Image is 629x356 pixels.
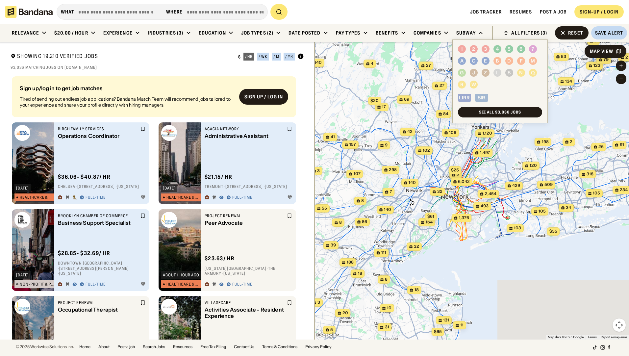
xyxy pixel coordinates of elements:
div: / yr [285,55,293,59]
div: Healthcare & Mental Health [20,195,54,199]
div: Companies [414,30,441,36]
span: 32 [414,244,419,249]
span: 2,454 [485,191,496,197]
div: Acacia Network [205,126,286,132]
div: Full-time [86,195,106,200]
span: 5 [330,327,333,333]
span: 4 [371,61,373,66]
span: 26 [598,144,604,150]
div: F [520,58,522,64]
div: 2 [472,46,475,52]
span: 509 [544,182,553,188]
div: Subway [456,30,476,36]
div: 93,036 matching jobs on [DOMAIN_NAME] [11,65,304,70]
span: 234 [620,187,628,193]
span: 8 [361,198,364,204]
span: 106 [449,130,456,136]
span: 1,120 [483,131,492,136]
img: Google [316,331,338,340]
a: Post a job [117,345,135,349]
a: Report a map error [601,335,627,339]
div: Administrative Assistant [205,133,286,139]
div: Non-Profit & Public Service [20,282,54,286]
div: Occupational Therapist [58,307,139,313]
span: 53 [561,54,566,60]
div: © 2025 Workwise Solutions Inc. [16,345,74,349]
span: Resumes [510,9,532,15]
span: 188 [347,260,354,265]
div: Experience [103,30,133,36]
div: $ 36.06 - $40.87 / hr [58,173,111,180]
span: 8 [339,220,342,225]
div: Birch Family Services [58,126,139,132]
span: 318 [587,171,593,177]
span: Map data ©2025 Google [548,335,584,339]
span: $35 [549,229,557,234]
a: Terms (opens in new tab) [588,335,597,339]
div: Education [199,30,226,36]
span: 105 [539,209,546,214]
div: See all 93,036 jobs [479,110,521,114]
img: VillageCare logo [161,299,177,315]
span: 429 [512,183,520,189]
div: / wk [259,55,267,59]
div: E [484,58,487,64]
span: 111 [381,250,386,256]
span: 32 [437,189,442,194]
div: 5 [508,46,511,52]
span: 3 [317,300,320,305]
span: $65 [434,329,442,334]
div: Z [484,70,487,76]
div: Project Renewal [205,213,286,218]
span: 298 [389,167,397,173]
div: / hr [245,55,253,59]
div: $20.00 / hour [54,30,88,36]
div: W [471,82,476,88]
button: Map camera controls [613,318,626,332]
span: 84 [443,111,448,117]
div: Date Posted [289,30,320,36]
span: 42 [407,129,413,135]
span: 79 [604,57,609,63]
span: 1,376 [459,215,469,221]
div: B [496,58,499,64]
a: Contact Us [234,345,254,349]
span: 134 [565,79,572,84]
span: $25 [451,167,459,172]
div: Tired of sending out endless job applications? Bandana Match Team will recommend jobs tailored to... [20,96,234,108]
span: 55 [322,206,327,211]
div: SIR [478,95,485,101]
div: M [531,58,535,64]
div: Pay Types [336,30,361,36]
span: 164 [426,219,433,225]
span: 131 [443,318,449,323]
span: 18 [415,287,419,293]
span: 103 [514,225,521,231]
div: Business Support Specialist [58,220,139,226]
span: 20 [342,310,348,316]
div: Map View [590,49,613,54]
div: $ 21.15 / hr [205,173,232,180]
a: Job Tracker [470,9,502,15]
div: Brooklyn Chamber of Commerce [58,213,139,218]
div: A [460,58,464,64]
span: 34 [566,205,571,211]
span: 8 [385,277,388,282]
div: L [496,70,499,76]
span: 493 [481,203,489,209]
span: $20 [370,98,379,103]
span: 102 [423,148,430,153]
div: [DATE] [163,186,176,190]
div: Activities Associate - Resident Experience [205,307,286,319]
div: $ 28.85 - $32.69 / hr [58,250,110,257]
div: Reset [568,31,583,35]
span: 31 [385,324,389,330]
div: 6 [519,46,522,52]
div: Tremont · [STREET_ADDRESS] · [US_STATE] [205,184,292,190]
a: Post a job [540,9,566,15]
div: N [519,70,523,76]
img: Brooklyn Chamber of Commerce logo [14,212,30,228]
div: about 1 hour ago [163,273,199,277]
